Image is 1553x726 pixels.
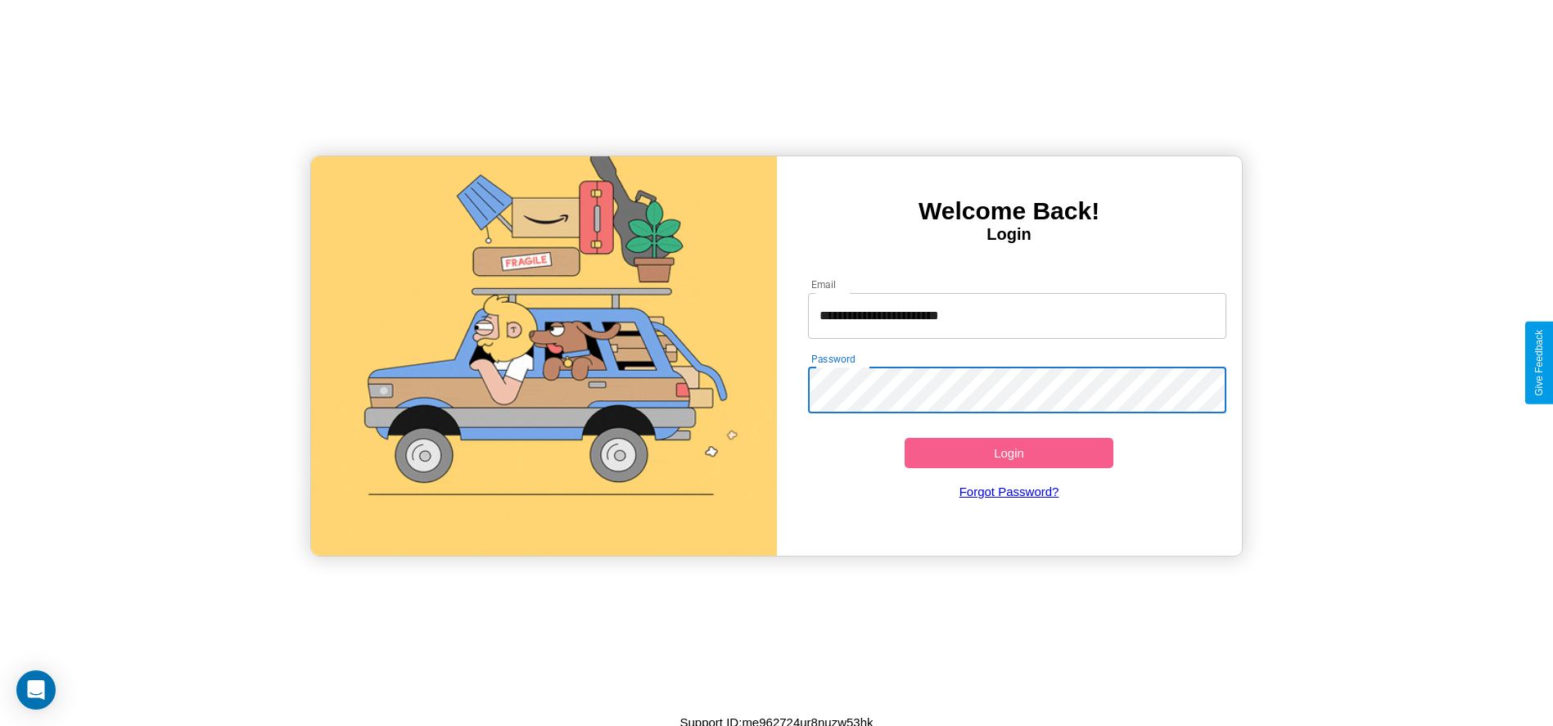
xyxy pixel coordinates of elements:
a: Forgot Password? [800,468,1218,515]
h4: Login [777,225,1242,244]
img: gif [311,156,776,556]
div: Open Intercom Messenger [16,670,56,710]
label: Password [811,352,855,366]
div: Give Feedback [1533,330,1545,396]
label: Email [811,277,837,291]
button: Login [905,438,1114,468]
h3: Welcome Back! [777,197,1242,225]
